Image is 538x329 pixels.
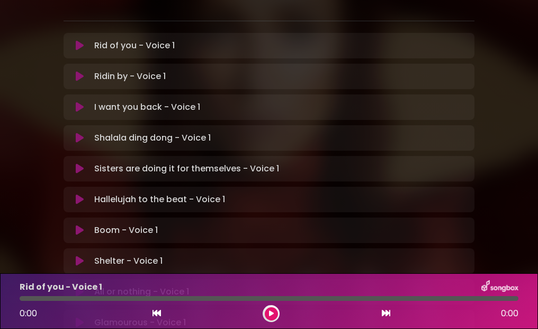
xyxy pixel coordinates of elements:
[501,307,518,320] span: 0:00
[94,193,225,206] p: Hallelujah to the beat - Voice 1
[94,162,279,175] p: Sisters are doing it for themselves - Voice 1
[94,224,158,237] p: Boom - Voice 1
[94,70,166,83] p: Ridin by - Voice 1
[94,39,175,52] p: Rid of you - Voice 1
[20,281,102,293] p: Rid of you - Voice 1
[94,132,211,144] p: Shalala ding dong - Voice 1
[481,280,518,294] img: songbox-logo-white.png
[94,255,163,267] p: Shelter - Voice 1
[94,101,200,114] p: I want you back - Voice 1
[20,307,37,319] span: 0:00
